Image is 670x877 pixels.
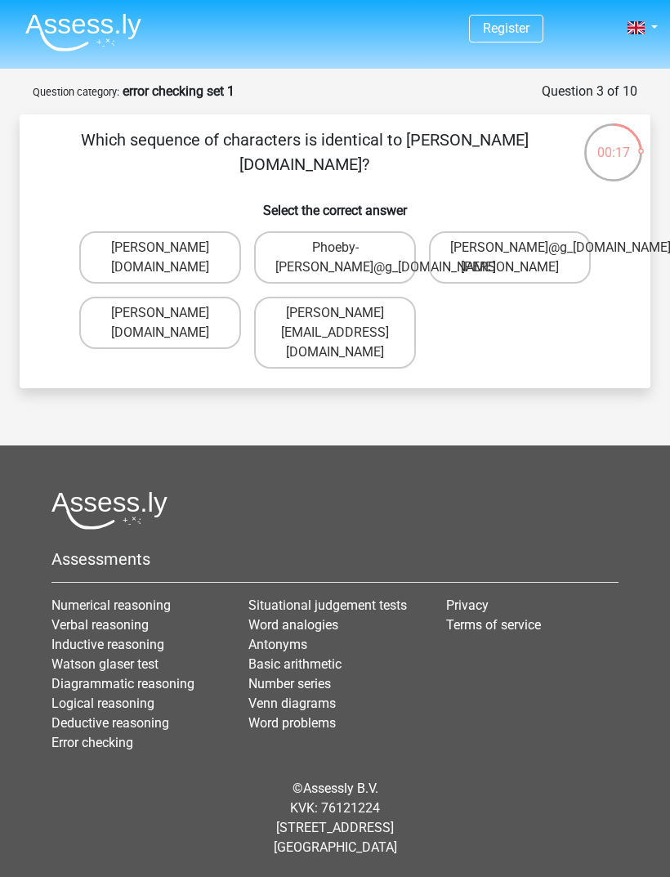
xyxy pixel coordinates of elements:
[248,715,336,731] a: Word problems
[483,20,529,36] a: Register
[446,597,489,613] a: Privacy
[39,766,631,870] div: © KVK: 76121224 [STREET_ADDRESS] [GEOGRAPHIC_DATA]
[248,597,407,613] a: Situational judgement tests
[254,297,416,369] label: [PERSON_NAME][EMAIL_ADDRESS][DOMAIN_NAME]
[51,617,149,633] a: Verbal reasoning
[79,231,241,284] label: [PERSON_NAME][DOMAIN_NAME]
[248,637,307,652] a: Antonyms
[51,597,171,613] a: Numerical reasoning
[248,617,338,633] a: Word analogies
[46,128,563,177] p: Which sequence of characters is identical to [PERSON_NAME][DOMAIN_NAME]?
[51,637,164,652] a: Inductive reasoning
[583,122,644,163] div: 00:17
[429,231,591,284] label: [PERSON_NAME]@g_[DOMAIN_NAME][PERSON_NAME]
[51,696,154,711] a: Logical reasoning
[542,82,637,101] div: Question 3 of 10
[248,696,336,711] a: Venn diagrams
[51,676,194,691] a: Diagrammatic reasoning
[51,735,133,750] a: Error checking
[51,656,159,672] a: Watson glaser test
[46,190,624,218] h6: Select the correct answer
[51,715,169,731] a: Deductive reasoning
[248,676,331,691] a: Number series
[25,13,141,51] img: Assessly
[123,83,234,99] strong: error checking set 1
[254,231,416,284] label: Phoeby-[PERSON_NAME]@g_[DOMAIN_NAME]
[446,617,541,633] a: Terms of service
[33,86,119,98] small: Question category:
[303,781,378,796] a: Assessly B.V.
[51,549,619,569] h5: Assessments
[248,656,342,672] a: Basic arithmetic
[51,491,167,530] img: Assessly logo
[79,297,241,349] label: [PERSON_NAME][DOMAIN_NAME]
